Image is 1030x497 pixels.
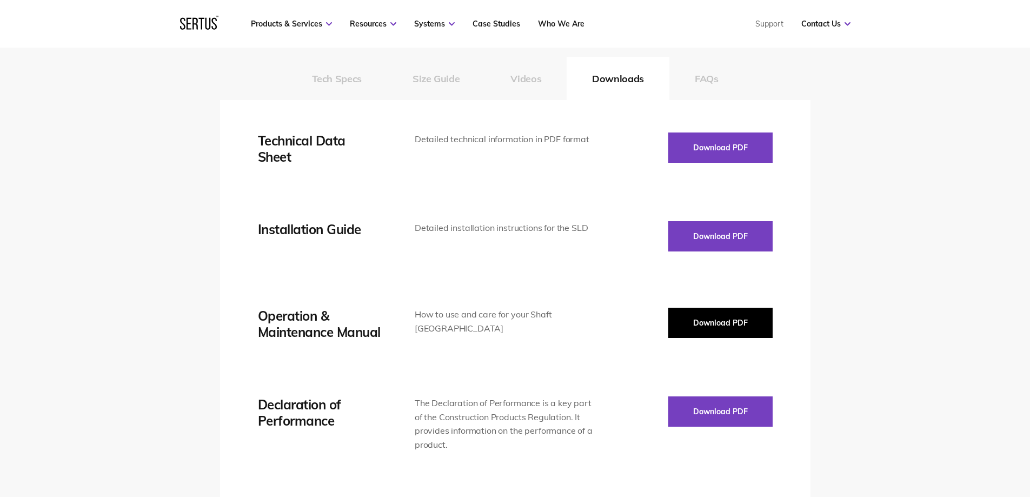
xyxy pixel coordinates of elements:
[287,57,387,100] button: Tech Specs
[668,132,773,163] button: Download PDF
[801,19,850,29] a: Contact Us
[668,221,773,251] button: Download PDF
[415,308,594,335] div: How to use and care for your Shaft [GEOGRAPHIC_DATA]
[415,132,594,147] div: Detailed technical information in PDF format
[669,57,744,100] button: FAQs
[258,396,382,429] div: Declaration of Performance
[251,19,332,29] a: Products & Services
[387,57,485,100] button: Size Guide
[258,221,382,237] div: Installation Guide
[538,19,584,29] a: Who We Are
[415,221,594,235] div: Detailed installation instructions for the SLD
[473,19,520,29] a: Case Studies
[755,19,783,29] a: Support
[835,372,1030,497] iframe: Chat Widget
[485,57,567,100] button: Videos
[415,396,594,452] div: The Declaration of Performance is a key part of the Construction Products Regulation. It provides...
[414,19,455,29] a: Systems
[668,396,773,427] button: Download PDF
[258,132,382,165] div: Technical Data Sheet
[258,308,382,340] div: Operation & Maintenance Manual
[668,308,773,338] button: Download PDF
[350,19,396,29] a: Resources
